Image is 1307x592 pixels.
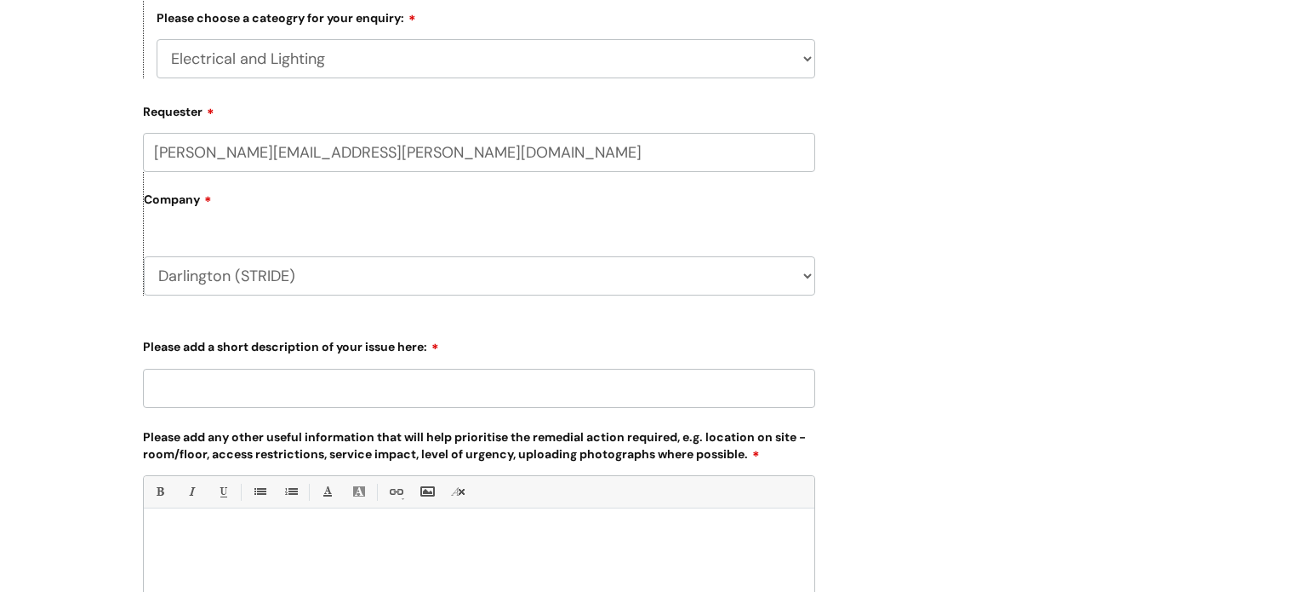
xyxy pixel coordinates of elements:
a: Link [385,481,406,503]
a: Remove formatting (Ctrl-\) [448,481,469,503]
a: 1. Ordered List (Ctrl-Shift-8) [280,481,301,503]
label: Please choose a cateogry for your enquiry: [157,9,416,26]
a: Bold (Ctrl-B) [149,481,170,503]
input: Email [143,133,815,172]
label: Please add any other useful information that will help prioritise the remedial action required, e... [143,427,815,462]
a: Font Color [317,481,338,503]
a: • Unordered List (Ctrl-Shift-7) [248,481,270,503]
label: Company [144,187,815,225]
label: Requester [143,99,815,119]
a: Italic (Ctrl-I) [180,481,202,503]
a: Insert Image... [416,481,437,503]
label: Please add a short description of your issue here: [143,334,815,354]
a: Underline(Ctrl-U) [212,481,233,503]
a: Back Color [348,481,369,503]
